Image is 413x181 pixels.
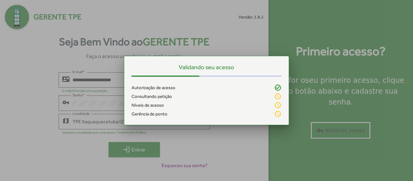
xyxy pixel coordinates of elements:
mat-icon: schedule [274,93,281,100]
h5: Validando seu acesso [132,63,281,71]
mat-icon: schedule [274,110,281,118]
mat-icon: check_circle_outline [274,84,281,91]
span: Gerência de ponto [132,111,167,118]
mat-icon: schedule [274,102,281,109]
span: Níveis de acesso [132,102,164,109]
span: Consultando petição [132,93,172,100]
span: Autorização de acesso [132,84,175,91]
